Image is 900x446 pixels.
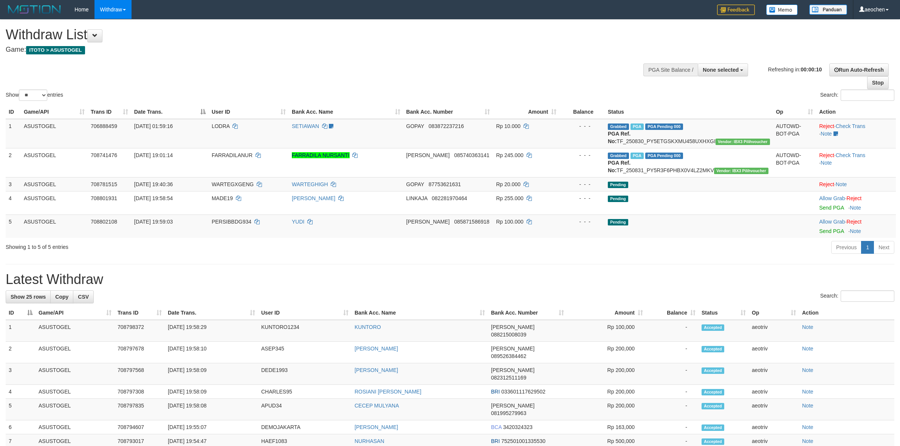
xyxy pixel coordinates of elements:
[165,363,258,385] td: [DATE] 19:58:09
[36,385,115,399] td: ASUSTOGEL
[292,123,319,129] a: SETIAWAN
[115,342,165,363] td: 708797678
[567,320,646,342] td: Rp 100,000
[355,346,398,352] a: [PERSON_NAME]
[212,219,251,225] span: PERSIBBDG934
[134,219,173,225] span: [DATE] 19:59:03
[6,272,894,287] h1: Latest Withdraw
[165,399,258,420] td: [DATE] 19:58:08
[21,105,88,119] th: Game/API: activate to sort column ascending
[406,152,450,158] span: [PERSON_NAME]
[646,342,699,363] td: -
[802,346,813,352] a: Note
[501,438,545,444] span: Copy 752501001335530 to clipboard
[36,320,115,342] td: ASUSTOGEL
[717,5,755,15] img: Feedback.jpg
[643,63,698,76] div: PGA Site Balance /
[819,195,846,201] span: ·
[258,320,352,342] td: KUNTORO1234
[429,123,464,129] span: Copy 083872237216 to clipboard
[258,363,352,385] td: DEDE1993
[702,438,724,445] span: Accepted
[850,205,861,211] a: Note
[802,367,813,373] a: Note
[646,306,699,320] th: Balance: activate to sort column ascending
[91,219,117,225] span: 708802108
[608,153,629,159] span: Grabbed
[115,385,165,399] td: 708797308
[821,131,832,137] a: Note
[355,438,384,444] a: NURHASAN
[36,420,115,434] td: ASUSTOGEL
[816,148,896,177] td: · ·
[608,123,629,130] span: Grabbed
[6,240,369,251] div: Showing 1 to 5 of 5 entries
[36,342,115,363] td: ASUSTOGEL
[702,389,724,395] span: Accepted
[115,306,165,320] th: Trans ID: activate to sort column ascending
[91,123,117,129] span: 706888459
[212,181,254,187] span: WARTEGXGENG
[766,5,798,15] img: Button%20Memo.svg
[491,410,526,416] span: Copy 081995279963 to clipboard
[115,320,165,342] td: 708798372
[258,342,352,363] td: ASEP345
[567,306,646,320] th: Amount: activate to sort column ascending
[501,389,545,395] span: Copy 033601117629502 to clipboard
[799,306,894,320] th: Action
[6,363,36,385] td: 3
[496,152,523,158] span: Rp 245.000
[716,139,770,145] span: Vendor URL: https://payment5.1velocity.biz
[454,152,489,158] span: Copy 085740363141 to clipboard
[209,105,289,119] th: User ID: activate to sort column ascending
[6,27,592,42] h1: Withdraw List
[802,424,813,430] a: Note
[820,290,894,302] label: Search:
[608,196,628,202] span: Pending
[212,123,229,129] span: LODRA
[292,195,335,201] a: [PERSON_NAME]
[773,119,816,148] td: AUTOWD-BOT-PGA
[491,403,534,409] span: [PERSON_NAME]
[768,66,822,72] span: Refreshing in:
[559,105,605,119] th: Balance
[91,195,117,201] span: 708801931
[496,123,520,129] span: Rp 10.000
[749,420,799,434] td: aeotriv
[6,4,63,15] img: MOTION_logo.png
[645,153,683,159] span: PGA Pending
[749,363,799,385] td: aeotriv
[646,363,699,385] td: -
[562,122,602,130] div: - - -
[819,152,834,158] a: Reject
[802,389,813,395] a: Note
[11,294,46,300] span: Show 25 rows
[562,181,602,188] div: - - -
[702,424,724,431] span: Accepted
[355,367,398,373] a: [PERSON_NAME]
[6,148,21,177] td: 2
[88,105,131,119] th: Trans ID: activate to sort column ascending
[819,181,834,187] a: Reject
[841,90,894,101] input: Search:
[212,195,233,201] span: MADE19
[831,241,861,254] a: Previous
[165,385,258,399] td: [DATE] 19:58:09
[292,152,349,158] a: FARRADILA NURSANTI
[630,123,644,130] span: Marked by aeoros
[292,181,328,187] a: WARTEGHIGH
[491,424,502,430] span: BCA
[861,241,874,254] a: 1
[646,420,699,434] td: -
[165,306,258,320] th: Date Trans.: activate to sort column ascending
[36,306,115,320] th: Game/API: activate to sort column ascending
[605,148,773,177] td: TF_250831_PY5R3F6PHBX0V4LZ2MKV
[6,320,36,342] td: 1
[802,403,813,409] a: Note
[503,424,533,430] span: Copy 3420324323 to clipboard
[134,123,173,129] span: [DATE] 01:59:16
[491,346,534,352] span: [PERSON_NAME]
[836,181,847,187] a: Note
[6,90,63,101] label: Show entries
[491,367,534,373] span: [PERSON_NAME]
